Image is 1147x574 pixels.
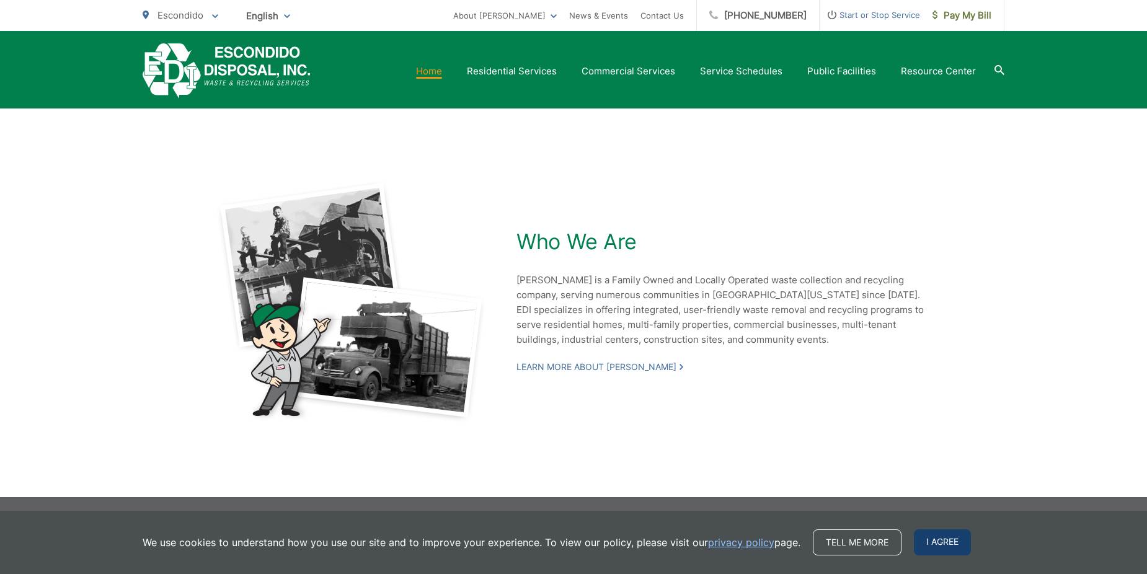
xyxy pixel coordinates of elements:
[143,535,800,550] p: We use cookies to understand how you use our site and to improve your experience. To view our pol...
[157,9,203,21] span: Escondido
[416,64,442,79] a: Home
[901,64,976,79] a: Resource Center
[932,8,991,23] span: Pay My Bill
[700,64,782,79] a: Service Schedules
[516,361,683,373] a: Learn More About [PERSON_NAME]
[640,8,684,23] a: Contact Us
[143,43,311,99] a: EDCD logo. Return to the homepage.
[516,273,932,347] p: [PERSON_NAME] is a Family Owned and Locally Operated waste collection and recycling company, serv...
[708,535,774,550] a: privacy policy
[582,64,675,79] a: Commercial Services
[467,64,557,79] a: Residential Services
[217,181,485,423] img: Black and white photos of early garbage trucks
[914,529,971,555] span: I agree
[516,229,932,254] h2: Who We Are
[237,5,299,27] span: English
[453,8,557,23] a: About [PERSON_NAME]
[813,529,901,555] a: Tell me more
[807,64,876,79] a: Public Facilities
[569,8,628,23] a: News & Events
